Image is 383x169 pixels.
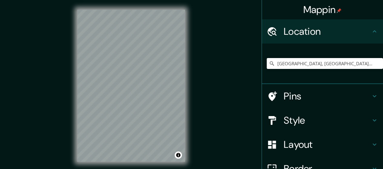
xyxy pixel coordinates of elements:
h4: Location [284,25,371,37]
h4: Pins [284,90,371,102]
button: Toggle attribution [175,151,182,159]
input: Pick your city or area [267,58,383,69]
canvas: Map [77,10,185,162]
div: Location [262,19,383,44]
h4: Mappin [303,4,342,16]
h4: Style [284,114,371,126]
div: Style [262,108,383,132]
div: Pins [262,84,383,108]
h4: Layout [284,138,371,151]
img: pin-icon.png [337,8,342,13]
div: Layout [262,132,383,157]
